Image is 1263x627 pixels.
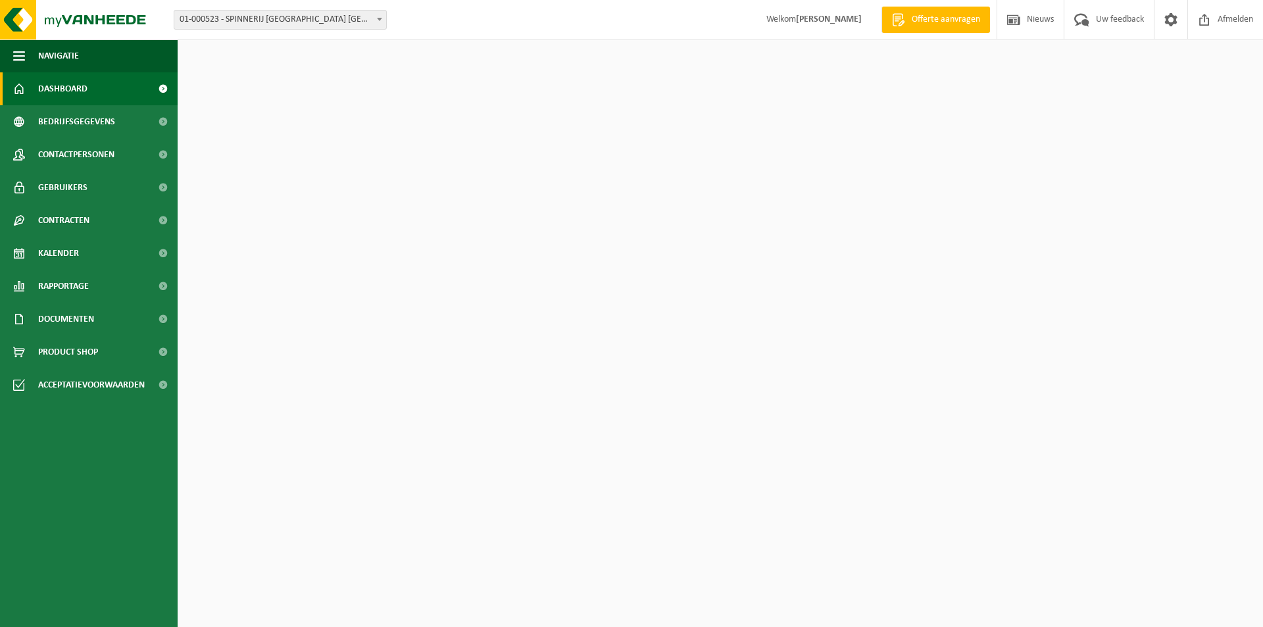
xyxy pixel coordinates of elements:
span: Kalender [38,237,79,270]
span: Gebruikers [38,171,87,204]
span: Acceptatievoorwaarden [38,368,145,401]
span: Rapportage [38,270,89,303]
span: Navigatie [38,39,79,72]
span: 01-000523 - SPINNERIJ VAN VEURNE NV - VEURNE [174,11,386,29]
span: Documenten [38,303,94,336]
strong: [PERSON_NAME] [796,14,862,24]
a: Offerte aanvragen [881,7,990,33]
span: Contracten [38,204,89,237]
span: 01-000523 - SPINNERIJ VAN VEURNE NV - VEURNE [174,10,387,30]
span: Offerte aanvragen [908,13,983,26]
span: Bedrijfsgegevens [38,105,115,138]
span: Dashboard [38,72,87,105]
span: Product Shop [38,336,98,368]
span: Contactpersonen [38,138,114,171]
